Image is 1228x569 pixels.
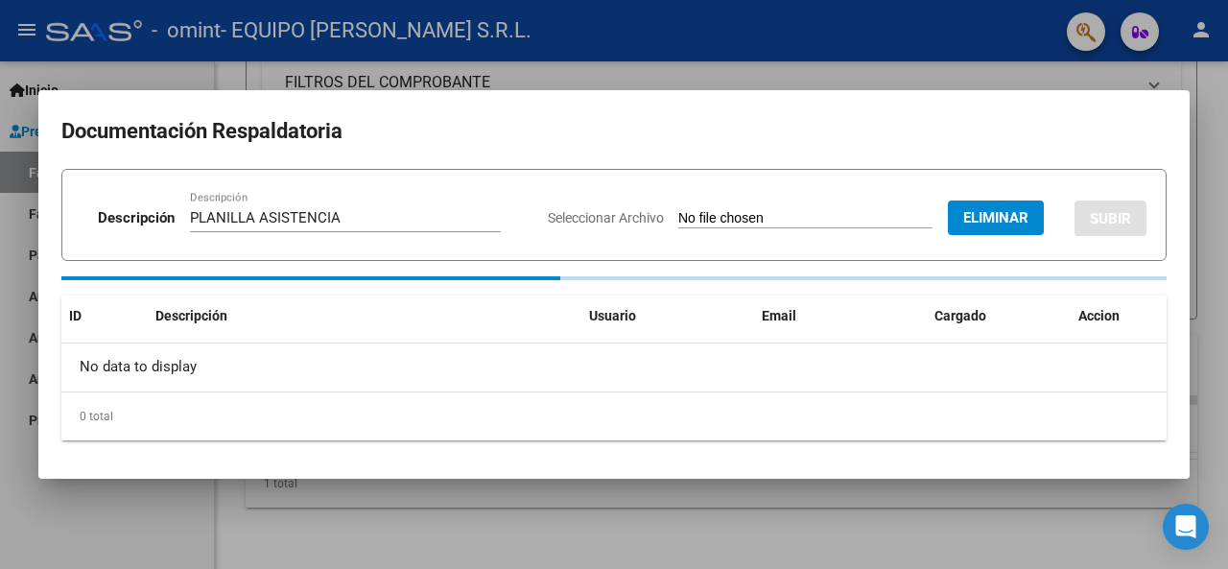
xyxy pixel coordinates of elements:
[1090,210,1131,227] span: SUBIR
[934,308,986,323] span: Cargado
[61,296,148,337] datatable-header-cell: ID
[548,210,664,225] span: Seleccionar Archivo
[1071,296,1167,337] datatable-header-cell: Accion
[927,296,1071,337] datatable-header-cell: Cargado
[98,207,175,229] p: Descripción
[148,296,581,337] datatable-header-cell: Descripción
[61,344,1167,391] div: No data to display
[1163,504,1209,550] div: Open Intercom Messenger
[1078,308,1120,323] span: Accion
[61,113,1167,150] h2: Documentación Respaldatoria
[948,201,1044,235] button: Eliminar
[69,308,82,323] span: ID
[589,308,636,323] span: Usuario
[155,308,227,323] span: Descripción
[581,296,754,337] datatable-header-cell: Usuario
[1074,201,1146,236] button: SUBIR
[61,392,1167,440] div: 0 total
[754,296,927,337] datatable-header-cell: Email
[762,308,796,323] span: Email
[963,209,1028,226] span: Eliminar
